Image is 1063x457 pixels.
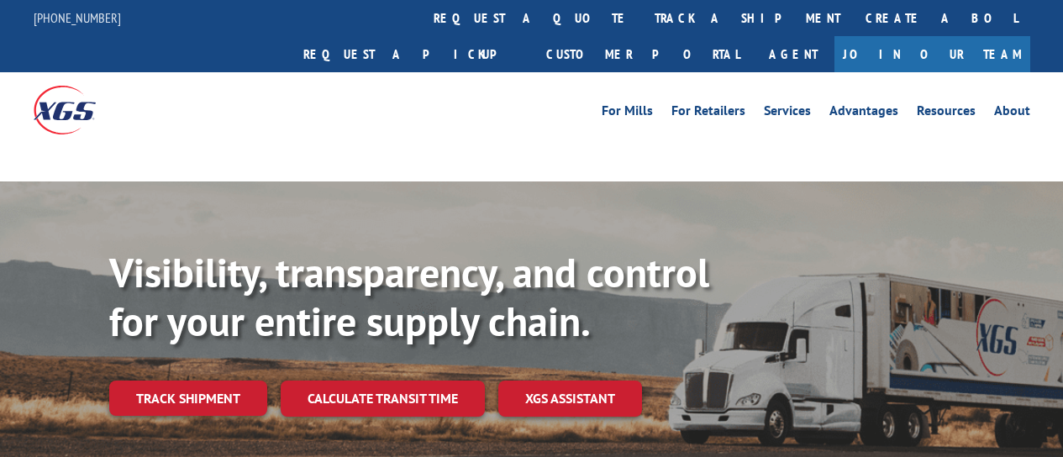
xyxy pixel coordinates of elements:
[752,36,834,72] a: Agent
[917,104,976,123] a: Resources
[671,104,745,123] a: For Retailers
[109,381,267,416] a: Track shipment
[994,104,1030,123] a: About
[834,36,1030,72] a: Join Our Team
[829,104,898,123] a: Advantages
[534,36,752,72] a: Customer Portal
[109,246,709,347] b: Visibility, transparency, and control for your entire supply chain.
[498,381,642,417] a: XGS ASSISTANT
[602,104,653,123] a: For Mills
[764,104,811,123] a: Services
[291,36,534,72] a: Request a pickup
[34,9,121,26] a: [PHONE_NUMBER]
[281,381,485,417] a: Calculate transit time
